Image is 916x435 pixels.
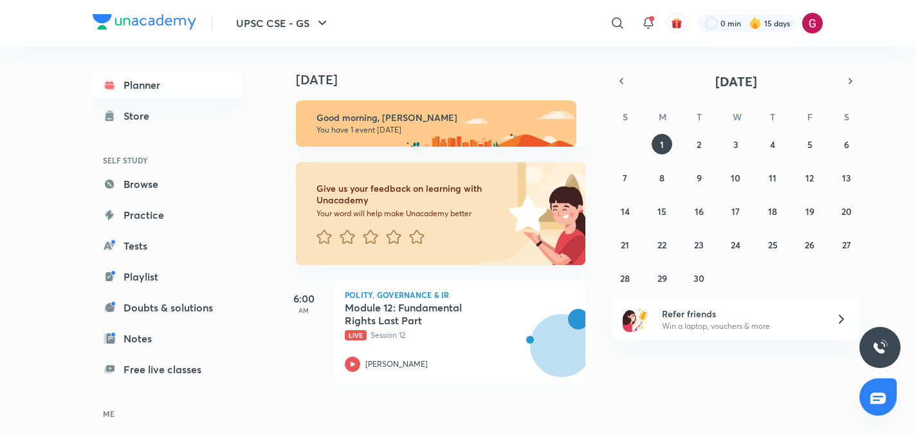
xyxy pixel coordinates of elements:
[620,272,630,284] abbr: September 28, 2025
[93,356,242,382] a: Free live classes
[93,295,242,320] a: Doubts & solutions
[657,272,667,284] abbr: September 29, 2025
[93,72,242,98] a: Planner
[615,234,636,255] button: September 21, 2025
[836,234,857,255] button: September 27, 2025
[93,149,242,171] h6: SELF STUDY
[805,205,814,217] abbr: September 19, 2025
[278,291,329,306] h5: 6:00
[666,13,687,33] button: avatar
[694,239,704,251] abbr: September 23, 2025
[345,330,367,340] span: Live
[726,234,746,255] button: September 24, 2025
[657,205,666,217] abbr: September 15, 2025
[800,201,820,221] button: September 19, 2025
[623,172,627,184] abbr: September 7, 2025
[689,167,710,188] button: September 9, 2025
[836,201,857,221] button: September 20, 2025
[660,138,664,151] abbr: September 1, 2025
[842,172,851,184] abbr: September 13, 2025
[805,172,814,184] abbr: September 12, 2025
[689,268,710,288] button: September 30, 2025
[630,72,841,90] button: [DATE]
[800,234,820,255] button: September 26, 2025
[807,111,812,123] abbr: Friday
[731,172,740,184] abbr: September 10, 2025
[345,329,547,341] p: Session 12
[93,326,242,351] a: Notes
[841,205,852,217] abbr: September 20, 2025
[345,301,505,327] h5: Module 12: Fundamental Rights Last Part
[316,183,504,206] h6: Give us your feedback on learning with Unacademy
[296,100,576,147] img: morning
[689,201,710,221] button: September 16, 2025
[652,167,672,188] button: September 8, 2025
[659,111,666,123] abbr: Monday
[733,138,738,151] abbr: September 3, 2025
[805,239,814,251] abbr: September 26, 2025
[800,134,820,154] button: September 5, 2025
[657,239,666,251] abbr: September 22, 2025
[769,172,776,184] abbr: September 11, 2025
[749,17,762,30] img: streak
[726,134,746,154] button: September 3, 2025
[615,167,636,188] button: September 7, 2025
[652,134,672,154] button: September 1, 2025
[842,239,851,251] abbr: September 27, 2025
[689,234,710,255] button: September 23, 2025
[93,14,196,33] a: Company Logo
[762,167,783,188] button: September 11, 2025
[844,138,849,151] abbr: September 6, 2025
[662,320,820,332] p: Win a laptop, vouchers & more
[316,208,504,219] p: Your word will help make Unacademy better
[731,239,740,251] abbr: September 24, 2025
[731,205,740,217] abbr: September 17, 2025
[316,125,565,135] p: You have 1 event [DATE]
[278,306,329,314] p: AM
[662,307,820,320] h6: Refer friends
[228,10,338,36] button: UPSC CSE - GS
[316,112,565,124] h6: Good morning, [PERSON_NAME]
[836,167,857,188] button: September 13, 2025
[768,239,778,251] abbr: September 25, 2025
[801,12,823,34] img: Gargi Goswami
[689,134,710,154] button: September 2, 2025
[124,108,157,124] div: Store
[659,172,664,184] abbr: September 8, 2025
[365,358,428,370] p: [PERSON_NAME]
[695,205,704,217] abbr: September 16, 2025
[345,291,575,299] p: Polity, Governance & IR
[621,205,630,217] abbr: September 14, 2025
[296,72,598,88] h4: [DATE]
[652,268,672,288] button: September 29, 2025
[770,111,775,123] abbr: Thursday
[762,201,783,221] button: September 18, 2025
[93,202,242,228] a: Practice
[652,201,672,221] button: September 15, 2025
[615,268,636,288] button: September 28, 2025
[800,167,820,188] button: September 12, 2025
[807,138,812,151] abbr: September 5, 2025
[872,340,888,355] img: ttu
[715,73,757,90] span: [DATE]
[693,272,704,284] abbr: September 30, 2025
[93,14,196,30] img: Company Logo
[93,171,242,197] a: Browse
[623,111,628,123] abbr: Sunday
[515,309,585,398] img: unacademy
[726,167,746,188] button: September 10, 2025
[615,201,636,221] button: September 14, 2025
[671,17,682,29] img: avatar
[621,239,629,251] abbr: September 21, 2025
[93,233,242,259] a: Tests
[652,234,672,255] button: September 22, 2025
[697,111,702,123] abbr: Tuesday
[697,172,702,184] abbr: September 9, 2025
[844,111,849,123] abbr: Saturday
[768,205,777,217] abbr: September 18, 2025
[762,234,783,255] button: September 25, 2025
[93,103,242,129] a: Store
[465,162,585,265] img: feedback_image
[836,134,857,154] button: September 6, 2025
[697,138,701,151] abbr: September 2, 2025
